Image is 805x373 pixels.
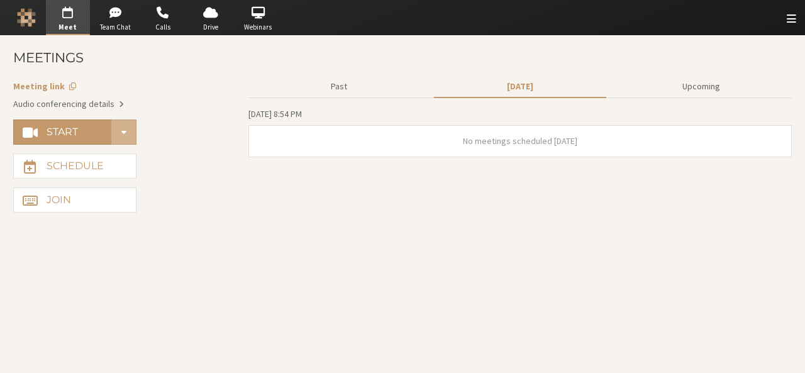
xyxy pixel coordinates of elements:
[13,71,240,111] section: Account details
[434,75,606,97] button: [DATE]
[13,120,112,145] button: Start
[13,81,65,92] span: Copy my meeting room link
[248,107,792,157] section: Today's Meetings
[236,22,280,33] span: Webinars
[47,161,104,171] h4: Schedule
[46,22,90,33] span: Meet
[253,75,425,97] button: Past
[13,187,136,213] button: Join
[111,120,136,145] div: Start conference options
[141,22,185,33] span: Calls
[248,108,302,120] span: [DATE] 8:54 PM
[13,153,136,179] button: Schedule
[189,22,233,33] span: Drive
[47,195,71,205] h4: Join
[13,80,76,93] button: Copy my meeting room link
[17,8,36,27] img: Iotum
[13,50,792,65] h3: Meetings
[463,135,577,147] span: No meetings scheduled [DATE]
[13,97,124,111] button: Audio conferencing details
[615,75,787,97] button: Upcoming
[93,22,137,33] span: Team Chat
[47,127,78,137] h4: Start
